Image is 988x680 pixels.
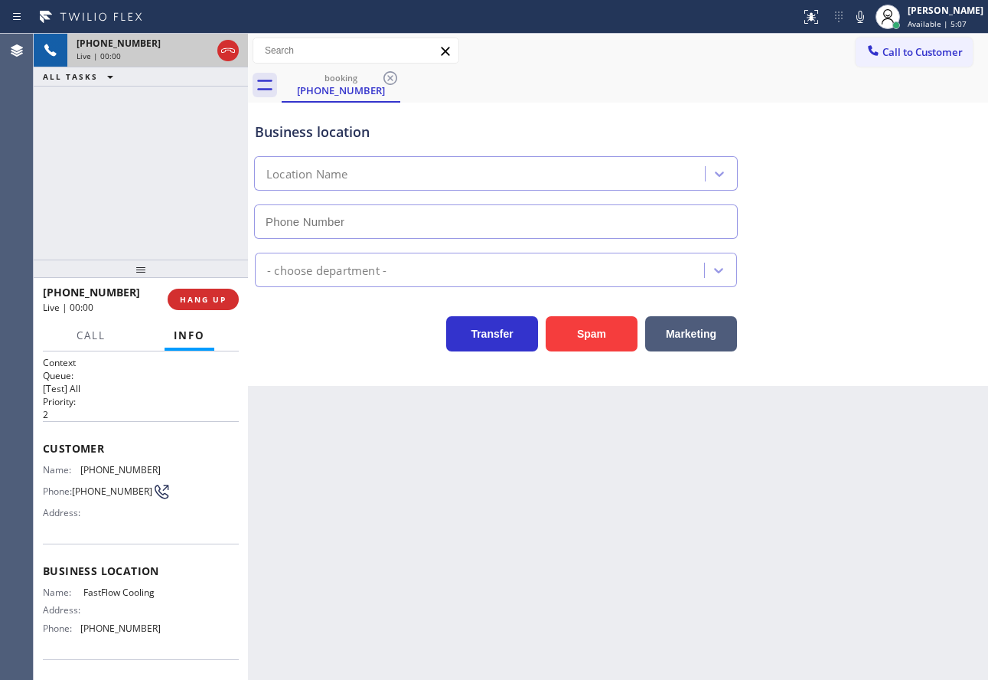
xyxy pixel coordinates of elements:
[43,485,72,497] span: Phone:
[908,4,983,17] div: [PERSON_NAME]
[43,564,239,578] span: Business location
[283,83,399,97] div: [PHONE_NUMBER]
[43,285,140,299] span: [PHONE_NUMBER]
[67,321,115,351] button: Call
[253,38,458,63] input: Search
[283,68,399,101] div: (213) 933-1989
[77,329,106,342] span: Call
[446,316,538,351] button: Transfer
[43,441,239,456] span: Customer
[217,40,239,61] button: Hang up
[83,587,160,598] span: FastFlow Cooling
[174,329,205,342] span: Info
[43,395,239,408] h2: Priority:
[43,604,83,616] span: Address:
[77,51,121,61] span: Live | 00:00
[546,316,637,351] button: Spam
[180,294,227,305] span: HANG UP
[43,382,239,395] p: [Test] All
[43,587,83,598] span: Name:
[80,623,161,634] span: [PHONE_NUMBER]
[283,72,399,83] div: booking
[43,408,239,421] p: 2
[43,464,80,476] span: Name:
[80,464,161,476] span: [PHONE_NUMBER]
[168,289,239,310] button: HANG UP
[645,316,737,351] button: Marketing
[72,485,152,497] span: [PHONE_NUMBER]
[882,45,963,59] span: Call to Customer
[856,38,973,67] button: Call to Customer
[43,623,80,634] span: Phone:
[43,71,98,82] span: ALL TASKS
[165,321,214,351] button: Info
[255,122,737,142] div: Business location
[43,369,239,382] h2: Queue:
[77,37,161,50] span: [PHONE_NUMBER]
[43,356,239,369] h1: Context
[908,18,967,29] span: Available | 5:07
[254,204,738,239] input: Phone Number
[849,6,871,28] button: Mute
[34,67,129,86] button: ALL TASKS
[43,507,83,518] span: Address:
[266,165,348,183] div: Location Name
[267,261,386,279] div: - choose department -
[43,301,93,314] span: Live | 00:00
